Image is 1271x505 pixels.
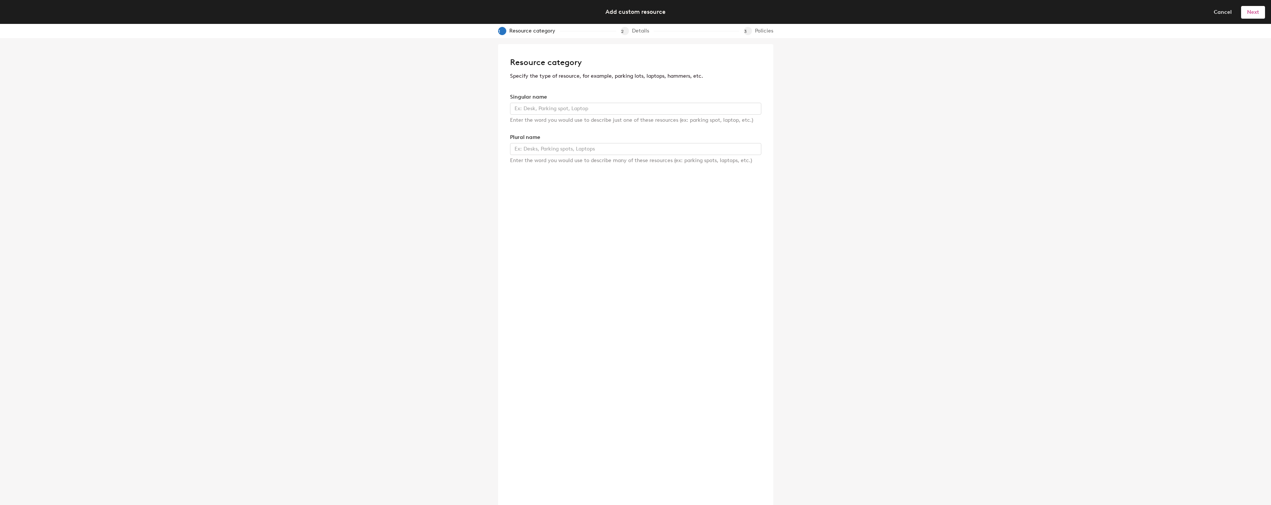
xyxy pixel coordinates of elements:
button: Next [1241,6,1265,18]
div: Policies [755,27,773,35]
div: Details [632,27,654,35]
input: Ex: Desks, Parking spots, Laptops [510,143,761,155]
div: Add custom resource [605,7,666,16]
span: 1 [498,29,507,34]
span: Next [1247,9,1259,15]
span: Cancel [1214,9,1232,15]
h2: Resource category [510,56,761,69]
div: Resource category [509,27,560,35]
span: 3 [744,29,753,34]
div: Singular name [510,93,761,101]
div: Enter the word you would use to describe just one of these resources (ex: parking spot, laptop, e... [510,116,761,124]
div: Enter the word you would use to describe many of these resources (ex: parking spots, laptops, etc.) [510,157,761,165]
button: Cancel [1207,6,1238,18]
span: 2 [621,29,630,34]
input: Ex: Desk, Parking spot, Laptop [510,103,761,115]
p: Specify the type of resource, for example, parking lots, laptops, hammers, etc. [510,72,761,80]
div: Plural name [510,133,761,142]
